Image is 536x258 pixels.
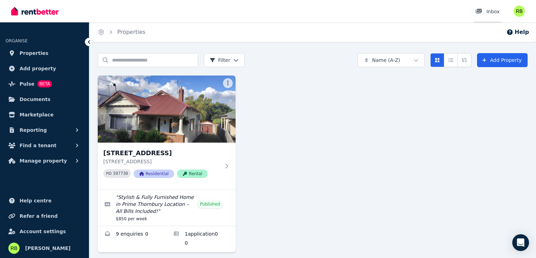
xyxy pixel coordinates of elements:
span: Help centre [20,196,52,205]
a: Marketplace [6,108,83,122]
a: 32 Wales St, Thornbury[STREET_ADDRESS][STREET_ADDRESS]PID 397730ResidentialRental [98,76,236,189]
div: View options [430,53,471,67]
a: Properties [117,29,146,35]
button: Find a tenant [6,138,83,152]
a: Applications for 32 Wales St, Thornbury [166,226,235,252]
button: Manage property [6,154,83,168]
span: Refer a friend [20,212,58,220]
a: Edit listing: Stylish & Fully Furnished Home in Prime Thornbury Location – All Bills Included! [98,189,236,226]
a: Properties [6,46,83,60]
div: Inbox [475,8,500,15]
code: 397730 [113,171,128,176]
button: Card view [430,53,444,67]
img: 32 Wales St, Thornbury [98,76,236,143]
a: PulseBETA [6,77,83,91]
div: Open Intercom Messenger [512,234,529,251]
span: Documents [20,95,51,103]
button: Filter [204,53,245,67]
span: ORGANISE [6,38,28,43]
a: Add Property [477,53,528,67]
span: BETA [37,80,52,87]
a: Account settings [6,224,83,238]
span: Filter [210,57,230,64]
span: Add property [20,64,56,73]
a: Documents [6,92,83,106]
span: [PERSON_NAME] [25,244,70,252]
button: Reporting [6,123,83,137]
span: Rental [177,170,208,178]
button: Expanded list view [457,53,471,67]
button: Help [506,28,529,36]
button: Compact list view [444,53,458,67]
a: Help centre [6,194,83,208]
button: More options [223,78,233,88]
span: Marketplace [20,110,53,119]
span: Name (A-Z) [372,57,400,64]
span: Properties [20,49,49,57]
span: Reporting [20,126,47,134]
small: PID [106,172,112,175]
span: Manage property [20,157,67,165]
a: Refer a friend [6,209,83,223]
img: Rachael Brown [514,6,525,17]
img: RentBetter [11,6,59,16]
h3: [STREET_ADDRESS] [103,148,220,158]
a: Enquiries for 32 Wales St, Thornbury [98,226,166,252]
span: Find a tenant [20,141,57,150]
p: [STREET_ADDRESS] [103,158,220,165]
span: Account settings [20,227,66,236]
span: Pulse [20,80,35,88]
button: Name (A-Z) [358,53,425,67]
span: Residential [134,170,174,178]
nav: Breadcrumb [89,22,154,42]
a: Add property [6,62,83,76]
img: Rachael Brown [8,243,20,254]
